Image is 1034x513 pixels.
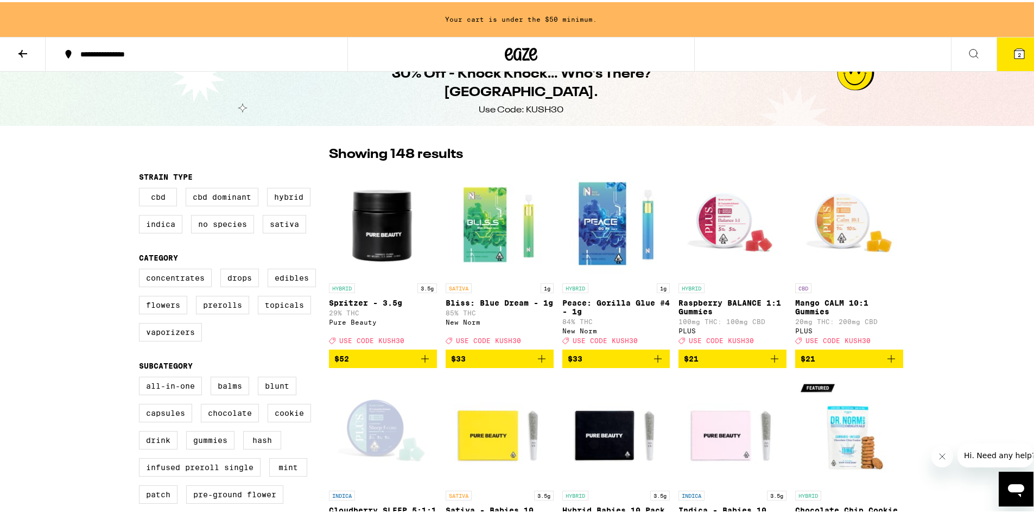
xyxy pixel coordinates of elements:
p: 3.5g [534,489,554,498]
label: Drink [139,429,177,447]
p: HYBRID [562,281,588,291]
span: USE CODE KUSH30 [805,335,871,342]
label: Blunt [258,375,296,393]
div: PLUS [678,325,786,332]
label: Balms [211,375,249,393]
img: Pure Beauty - Hybrid Babies 10 Pack - 3.5g [562,375,670,483]
label: Cookie [268,402,311,420]
label: Mint [269,456,307,474]
a: Open page for Raspberry BALANCE 1:1 Gummies from PLUS [678,167,786,347]
p: 3.5g [417,281,437,291]
p: Peace: Gorilla Glue #4 - 1g [562,296,670,314]
p: 1g [657,281,670,291]
button: Add to bag [446,347,554,366]
label: Chocolate [201,402,259,420]
label: Capsules [139,402,192,420]
p: 29% THC [329,307,437,314]
p: 85% THC [446,307,554,314]
p: SATIVA [446,489,472,498]
img: Dr. Norm's - Chocolate Chip Cookie 10-Pack [795,375,903,483]
img: Pure Beauty - Indica - Babies 10 Pack - 3.5g [678,375,786,483]
img: PLUS - Mango CALM 10:1 Gummies [795,167,903,276]
span: USE CODE KUSH30 [339,335,404,342]
img: New Norm - Bliss: Blue Dream - 1g [446,167,554,276]
p: HYBRID [329,281,355,291]
p: 3.5g [767,489,786,498]
img: PLUS - Raspberry BALANCE 1:1 Gummies [678,167,786,276]
span: $21 [684,352,699,361]
p: INDICA [329,489,355,498]
button: Add to bag [795,347,903,366]
iframe: Message from company [957,441,1033,465]
p: Mango CALM 10:1 Gummies [795,296,903,314]
img: New Norm - Peace: Gorilla Glue #4 - 1g [562,167,670,276]
p: INDICA [678,489,705,498]
span: $52 [334,352,349,361]
span: $33 [451,352,466,361]
p: 1g [541,281,554,291]
p: Showing 148 results [329,143,463,162]
a: Open page for Spritzer - 3.5g from Pure Beauty [329,167,437,347]
label: Drops [220,267,259,285]
div: Pure Beauty [329,316,437,324]
p: Spritzer - 3.5g [329,296,437,305]
iframe: Button to launch messaging window [999,470,1033,504]
legend: Strain Type [139,170,193,179]
label: Vaporizers [139,321,202,339]
label: Concentrates [139,267,212,285]
legend: Subcategory [139,359,193,368]
span: $21 [801,352,815,361]
p: Raspberry BALANCE 1:1 Gummies [678,296,786,314]
label: CBD Dominant [186,186,258,204]
button: Add to bag [562,347,670,366]
label: All-In-One [139,375,202,393]
h1: 30% Off - Knock Knock… Who’s There? [GEOGRAPHIC_DATA]. [323,63,719,100]
button: Add to bag [678,347,786,366]
span: $33 [568,352,582,361]
a: Open page for Mango CALM 10:1 Gummies from PLUS [795,167,903,347]
img: Pure Beauty - Sativa - Babies 10 Pack - 3.5g [446,375,554,483]
p: 3.5g [650,489,670,498]
div: PLUS [795,325,903,332]
label: Hash [243,429,281,447]
label: Gummies [186,429,234,447]
label: Edibles [268,267,316,285]
div: Use Code: KUSH30 [479,102,563,114]
label: Flowers [139,294,187,312]
p: CBD [795,281,811,291]
label: CBD [139,186,177,204]
p: SATIVA [446,281,472,291]
p: 84% THC [562,316,670,323]
label: Pre-ground Flower [186,483,283,502]
label: Infused Preroll Single [139,456,261,474]
a: Open page for Bliss: Blue Dream - 1g from New Norm [446,167,554,347]
div: New Norm [446,316,554,324]
button: Add to bag [329,347,437,366]
a: Open page for Peace: Gorilla Glue #4 - 1g from New Norm [562,167,670,347]
label: Indica [139,213,182,231]
label: Hybrid [267,186,310,204]
span: USE CODE KUSH30 [456,335,521,342]
span: USE CODE KUSH30 [689,335,754,342]
p: HYBRID [562,489,588,498]
p: Bliss: Blue Dream - 1g [446,296,554,305]
label: Patch [139,483,177,502]
label: Topicals [258,294,311,312]
span: USE CODE KUSH30 [573,335,638,342]
p: HYBRID [795,489,821,498]
label: No Species [191,213,254,231]
span: Hi. Need any help? [7,8,78,16]
label: Sativa [263,213,306,231]
legend: Category [139,251,178,260]
span: 2 [1018,49,1021,56]
p: 100mg THC: 100mg CBD [678,316,786,323]
iframe: Close message [931,444,953,465]
label: Prerolls [196,294,249,312]
p: HYBRID [678,281,705,291]
p: 20mg THC: 200mg CBD [795,316,903,323]
div: New Norm [562,325,670,332]
img: Pure Beauty - Spritzer - 3.5g [329,167,437,276]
